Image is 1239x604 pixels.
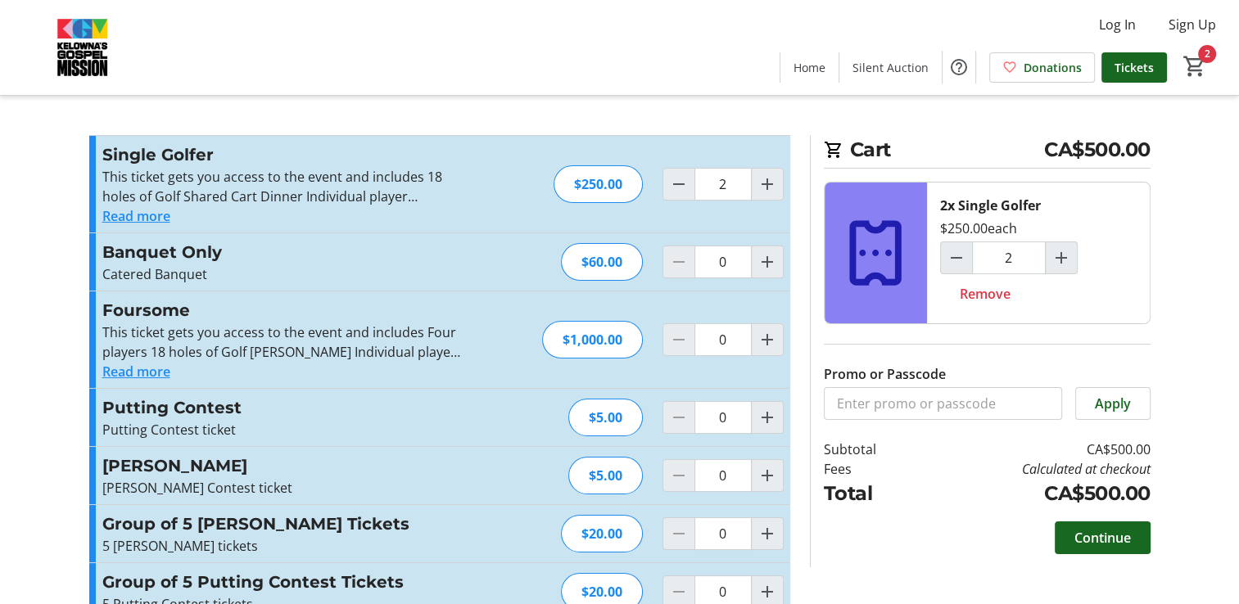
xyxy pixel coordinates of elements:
img: Kelowna's Gospel Mission's Logo [10,7,156,88]
span: Sign Up [1169,15,1216,34]
p: Putting Contest ticket [102,420,460,439]
button: Increment by one [752,246,783,277]
label: Promo or Passcode [824,364,946,384]
span: Apply [1095,394,1131,413]
p: 5 [PERSON_NAME] tickets [102,536,460,556]
td: Subtotal [824,439,919,459]
button: Read more [102,206,170,226]
button: Read more [102,362,170,381]
span: Continue [1074,528,1131,548]
td: Calculated at checkout [918,459,1150,479]
div: $60.00 [561,243,643,281]
button: Increment by one [752,460,783,491]
td: Total [824,479,919,508]
div: This ticket gets you access to the event and includes Four players 18 holes of Golf [PERSON_NAME]... [102,322,460,362]
h3: Group of 5 Putting Contest Tickets [102,570,460,594]
span: Home [794,59,825,76]
a: Silent Auction [839,52,942,83]
div: 2x Single Golfer [940,196,1041,215]
td: CA$500.00 [918,479,1150,508]
div: $5.00 [568,399,643,436]
h3: Foursome [102,298,460,322]
h3: Banquet Only [102,240,460,264]
span: Remove [960,284,1011,304]
button: Increment by one [752,518,783,549]
input: Single Golfer Quantity [694,168,752,201]
div: Catered Banquet [102,264,460,284]
a: Home [780,52,839,83]
div: This ticket gets you access to the event and includes 18 holes of Golf Shared Cart Dinner Individ... [102,167,460,206]
a: Tickets [1101,52,1167,83]
button: Continue [1055,521,1151,554]
button: Sign Up [1155,11,1229,38]
button: Remove [940,277,1030,310]
input: Putting Contest Quantity [694,401,752,434]
input: Mulligan Quantity [694,459,752,492]
h2: Cart [824,135,1151,169]
button: Increment by one [752,169,783,200]
button: Decrement by one [663,169,694,200]
h3: Group of 5 [PERSON_NAME] Tickets [102,512,460,536]
span: Log In [1099,15,1136,34]
input: Banquet Only Quantity [694,246,752,278]
div: $5.00 [568,457,643,494]
button: Increment by one [1046,242,1077,273]
span: CA$500.00 [1044,135,1151,165]
div: $1,000.00 [542,321,643,358]
div: $20.00 [561,515,643,552]
span: Donations [1024,59,1082,76]
h3: [PERSON_NAME] [102,453,460,478]
button: Cart [1180,52,1210,81]
div: $250.00 each [940,219,1017,238]
button: Increment by one [752,324,783,355]
span: Tickets [1115,59,1154,76]
span: Silent Auction [852,59,929,76]
button: Apply [1075,387,1151,420]
h3: Single Golfer [102,142,460,167]
td: CA$500.00 [918,439,1150,459]
input: Group of 5 Mulligan Tickets Quantity [694,517,752,550]
button: Decrement by one [941,242,972,273]
p: [PERSON_NAME] Contest ticket [102,478,460,498]
a: Donations [989,52,1095,83]
input: Foursome Quantity [694,323,752,356]
td: Fees [824,459,919,479]
button: Increment by one [752,402,783,433]
h3: Putting Contest [102,395,460,420]
button: Log In [1086,11,1149,38]
div: $250.00 [554,165,643,203]
input: Enter promo or passcode [824,387,1062,420]
button: Help [943,51,975,83]
input: Single Golfer Quantity [972,241,1046,274]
